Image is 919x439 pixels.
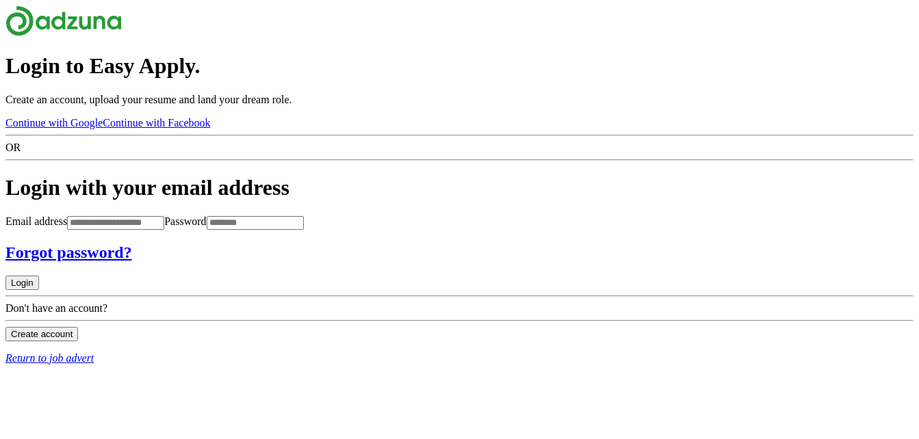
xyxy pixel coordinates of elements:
button: Create account [5,327,78,341]
h1: Login to Easy Apply. [5,53,914,79]
a: Return to job advert [5,352,914,364]
span: OR [5,142,21,153]
a: Continue with Google [5,117,103,129]
button: Login [5,276,39,290]
p: Create an account, upload your resume and land your dream role. [5,94,914,106]
a: Create account [5,328,78,339]
img: Adzuna logo [5,5,122,36]
a: Forgot password? [5,243,914,262]
label: Email address [5,215,67,227]
a: Continue with Facebook [103,117,210,129]
label: Password [164,215,206,227]
h1: Login with your email address [5,175,914,200]
span: Don't have an account? [5,302,107,314]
